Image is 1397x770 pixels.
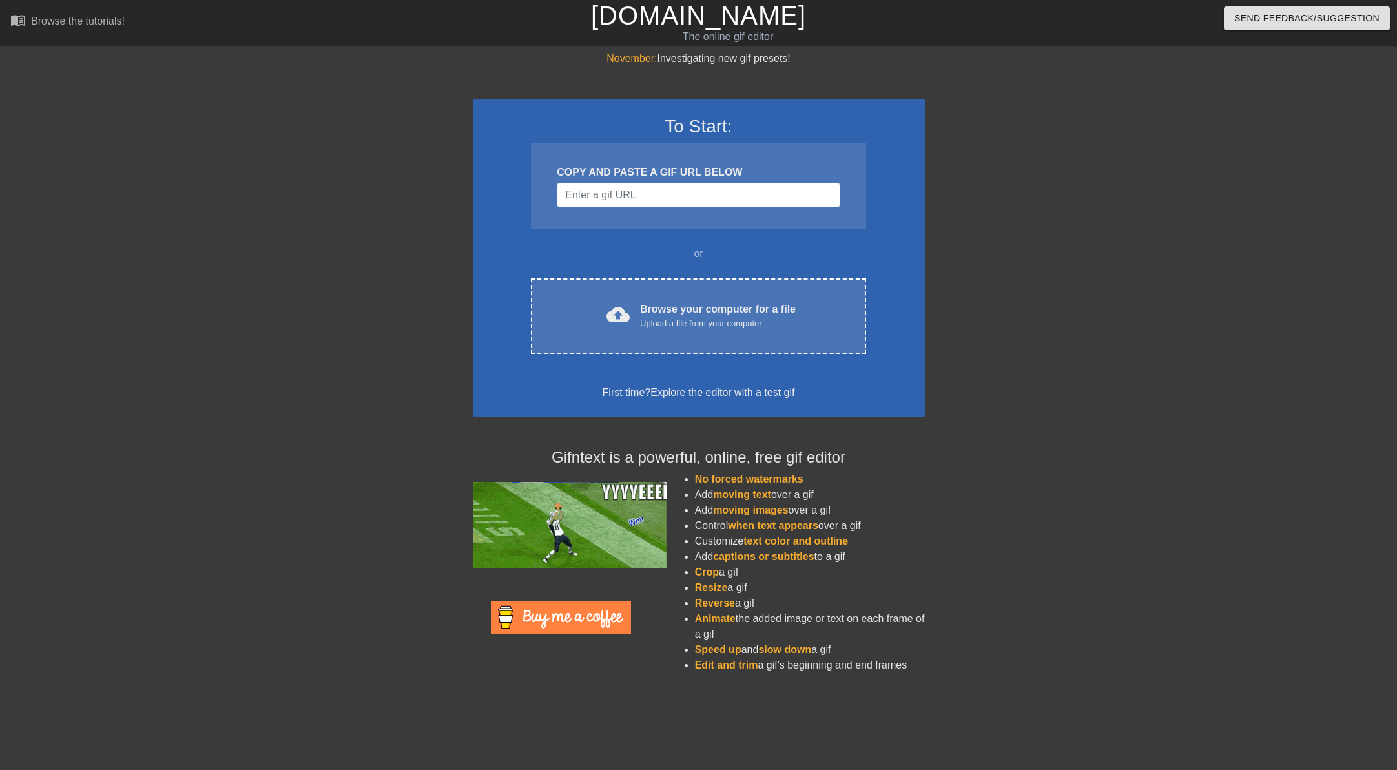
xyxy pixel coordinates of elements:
[695,565,925,580] li: a gif
[10,12,125,32] a: Browse the tutorials!
[695,580,925,596] li: a gif
[695,658,925,673] li: a gif's beginning and end frames
[695,534,925,549] li: Customize
[695,598,735,609] span: Reverse
[31,16,125,26] div: Browse the tutorials!
[758,644,811,655] span: slow down
[506,246,891,262] div: or
[695,660,758,671] span: Edit and trim
[606,53,657,64] span: November:
[743,536,848,546] span: text color and outline
[473,51,925,67] div: Investigating new gif presets!
[695,582,728,593] span: Resize
[695,642,925,658] li: and a gif
[695,596,925,611] li: a gif
[1224,6,1390,30] button: Send Feedback/Suggestion
[490,385,908,401] div: First time?
[591,1,806,30] a: [DOMAIN_NAME]
[557,165,840,180] div: COPY AND PASTE A GIF URL BELOW
[1234,10,1380,26] span: Send Feedback/Suggestion
[606,303,630,326] span: cloud_upload
[473,448,925,467] h4: Gifntext is a powerful, online, free gif editor
[695,518,925,534] li: Control over a gif
[557,183,840,207] input: Username
[728,520,818,531] span: when text appears
[695,473,803,484] span: No forced watermarks
[491,601,631,634] img: Buy Me A Coffee
[650,387,794,398] a: Explore the editor with a test gif
[713,489,771,500] span: moving text
[695,487,925,503] li: Add over a gif
[10,12,26,28] span: menu_book
[472,29,984,45] div: The online gif editor
[640,302,796,330] div: Browse your computer for a file
[640,317,796,330] div: Upload a file from your computer
[695,644,741,655] span: Speed up
[695,611,925,642] li: the added image or text on each frame of a gif
[695,613,736,624] span: Animate
[490,116,908,138] h3: To Start:
[695,503,925,518] li: Add over a gif
[713,505,788,515] span: moving images
[695,567,719,577] span: Crop
[713,551,814,562] span: captions or subtitles
[473,482,667,568] img: football_small.gif
[695,549,925,565] li: Add to a gif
